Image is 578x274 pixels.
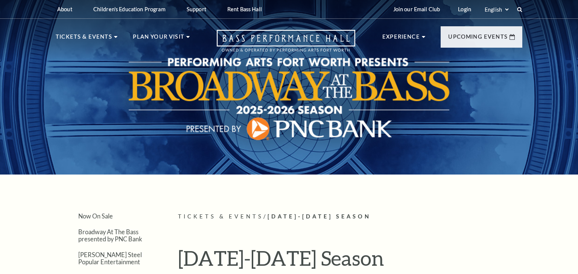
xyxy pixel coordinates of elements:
p: Upcoming Events [448,32,508,46]
p: / [178,212,522,221]
span: [DATE]-[DATE] Season [268,213,371,220]
p: Support [187,6,206,12]
select: Select: [483,6,510,13]
p: About [57,6,72,12]
p: Tickets & Events [56,32,112,46]
a: [PERSON_NAME] Steel Popular Entertainment [78,251,142,265]
a: Broadway At The Bass presented by PNC Bank [78,228,142,242]
p: Rent Bass Hall [227,6,262,12]
span: Tickets & Events [178,213,263,220]
p: Plan Your Visit [133,32,184,46]
p: Children's Education Program [93,6,166,12]
p: Experience [382,32,420,46]
a: Now On Sale [78,212,113,220]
